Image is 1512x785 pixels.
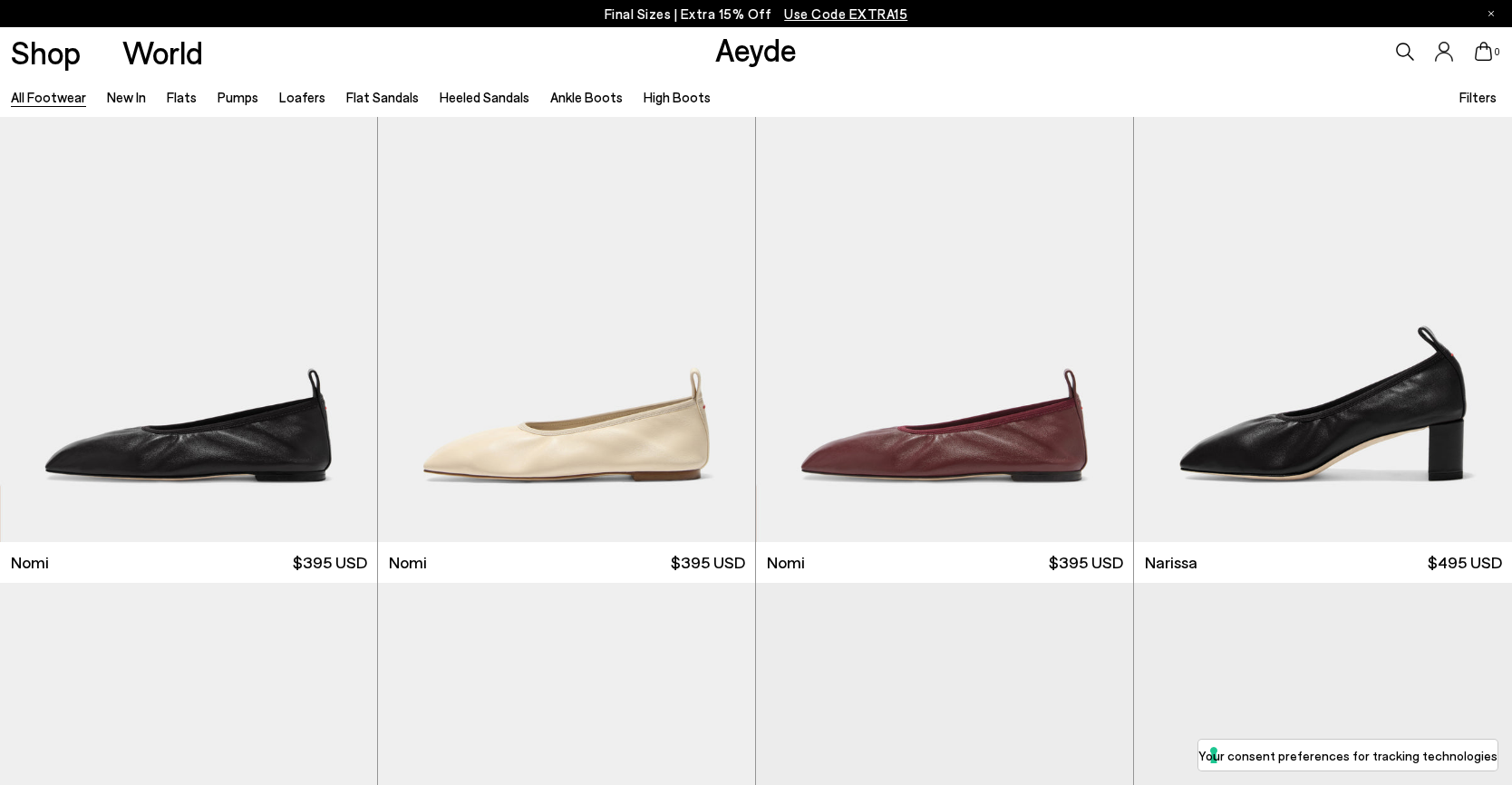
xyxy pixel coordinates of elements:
[1475,42,1493,62] a: 0
[715,30,797,68] a: Aeyde
[11,551,49,574] span: Nomi
[644,89,711,105] a: High Boots
[1049,551,1123,574] span: $395 USD
[550,89,623,105] a: Ankle Boots
[378,68,755,542] img: Nomi Ruched Flats
[671,551,745,574] span: $395 USD
[1145,551,1197,574] span: Narissa
[11,89,86,105] a: All Footwear
[1134,542,1512,583] a: Narissa $495 USD
[767,551,805,574] span: Nomi
[1493,47,1502,57] span: 0
[756,68,1133,542] img: Nomi Ruched Flats
[346,89,419,105] a: Flat Sandals
[1134,68,1512,542] img: Narissa Ruched Pumps
[756,542,1133,583] a: Nomi $395 USD
[107,89,146,105] a: New In
[378,542,755,583] a: Nomi $395 USD
[1198,740,1497,770] button: Your consent preferences for tracking technologies
[1459,89,1497,105] span: Filters
[122,36,203,68] a: World
[440,89,529,105] a: Heeled Sandals
[605,3,908,25] p: Final Sizes | Extra 15% Off
[389,551,427,574] span: Nomi
[1198,746,1497,765] label: Your consent preferences for tracking technologies
[11,36,81,68] a: Shop
[218,89,258,105] a: Pumps
[293,551,367,574] span: $395 USD
[167,89,197,105] a: Flats
[279,89,325,105] a: Loafers
[784,5,907,22] span: Navigate to /collections/ss25-final-sizes
[1428,551,1502,574] span: $495 USD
